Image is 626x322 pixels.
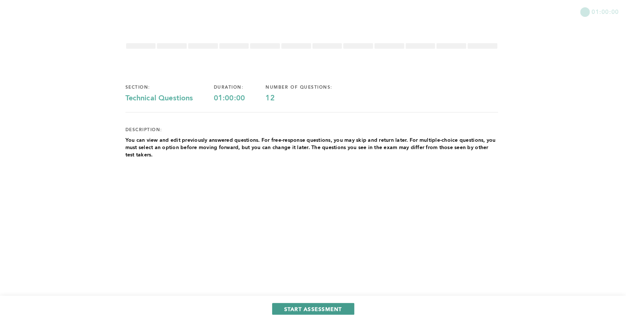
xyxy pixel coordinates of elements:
[125,137,498,159] p: You can view and edit previously answered questions. For free-response questions, you may skip an...
[284,306,342,312] span: START ASSESSMENT
[214,85,266,90] div: duration:
[125,85,214,90] div: section:
[272,303,354,315] button: START ASSESSMENT
[266,85,353,90] div: number of questions:
[266,94,353,103] div: 12
[125,127,162,133] div: description:
[592,7,619,16] span: 01:00:00
[214,94,266,103] div: 01:00:00
[125,94,214,103] div: Technical Questions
